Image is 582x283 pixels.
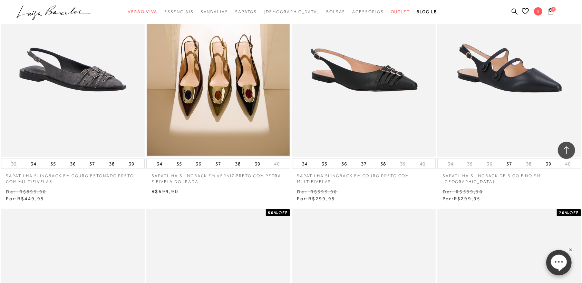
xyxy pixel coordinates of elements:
span: Bolsas [326,9,346,14]
a: categoryNavScreenReaderText [326,6,346,18]
span: Acessórios [352,9,384,14]
button: 36 [339,159,349,169]
a: categoryNavScreenReaderText [164,6,193,18]
span: OFF [279,210,288,215]
button: 34 [446,161,455,167]
span: n [534,7,542,16]
button: 34 [29,159,38,169]
span: R$299,95 [454,196,481,201]
button: 40 [272,161,282,167]
button: 33 [9,161,19,167]
button: 38 [524,161,534,167]
button: 36 [68,159,78,169]
a: categoryNavScreenReaderText [235,6,257,18]
button: 39 [398,161,408,167]
a: categoryNavScreenReaderText [352,6,384,18]
span: R$299,95 [308,196,335,201]
strong: 70% [559,210,570,215]
button: 39 [127,159,136,169]
a: SAPATILHA SLINGBACK EM COURO PRETO COM MULTIFIVELAS [292,169,436,185]
button: 38 [379,159,388,169]
a: categoryNavScreenReaderText [201,6,228,18]
small: R$599,90 [310,189,338,194]
button: 39 [253,159,262,169]
span: Essenciais [164,9,193,14]
span: Por: [6,196,45,201]
span: BLOG LB [417,9,437,14]
span: Sapatos [235,9,257,14]
button: 37 [504,159,514,169]
span: Sandálias [201,9,228,14]
span: R$449,95 [17,196,44,201]
button: 40 [563,161,573,167]
a: BLOG LB [417,6,437,18]
span: OFF [570,210,579,215]
button: 34 [155,159,164,169]
button: 37 [88,159,97,169]
button: 40 [418,161,427,167]
span: Por: [297,196,336,201]
button: 35 [320,159,329,169]
button: 38 [107,159,117,169]
a: categoryNavScreenReaderText [128,6,157,18]
strong: 50% [268,210,279,215]
small: De: [6,189,16,194]
small: R$599,90 [456,189,483,194]
a: SAPATILHA SLINGBACK EM VERNIZ PRETO COM PEDRA E FIVELA DOURADA [146,169,290,185]
button: 37 [213,159,223,169]
button: 35 [48,159,58,169]
button: 1 [546,8,555,17]
a: noSubCategoriesText [264,6,319,18]
small: De: [297,189,307,194]
button: 35 [465,161,475,167]
span: Outlet [391,9,410,14]
button: 34 [300,159,310,169]
button: 37 [359,159,369,169]
a: SAPATILHA SLINGBACK DE BICO FINO EM [GEOGRAPHIC_DATA] [437,169,581,185]
small: De: [443,189,452,194]
span: [DEMOGRAPHIC_DATA] [264,9,319,14]
span: R$699,90 [152,189,178,194]
button: 36 [194,159,203,169]
span: Verão Viva [128,9,157,14]
a: categoryNavScreenReaderText [391,6,410,18]
button: 39 [544,159,553,169]
a: SAPATILHA SLINGBACK EM COURO ESTONADO PRETO COM MULTIFIVELAS [1,169,145,185]
button: 36 [485,161,494,167]
small: R$899,90 [19,189,47,194]
button: 38 [233,159,243,169]
span: Por: [443,196,481,201]
button: n [531,7,546,18]
button: 35 [174,159,184,169]
span: 1 [551,7,556,12]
